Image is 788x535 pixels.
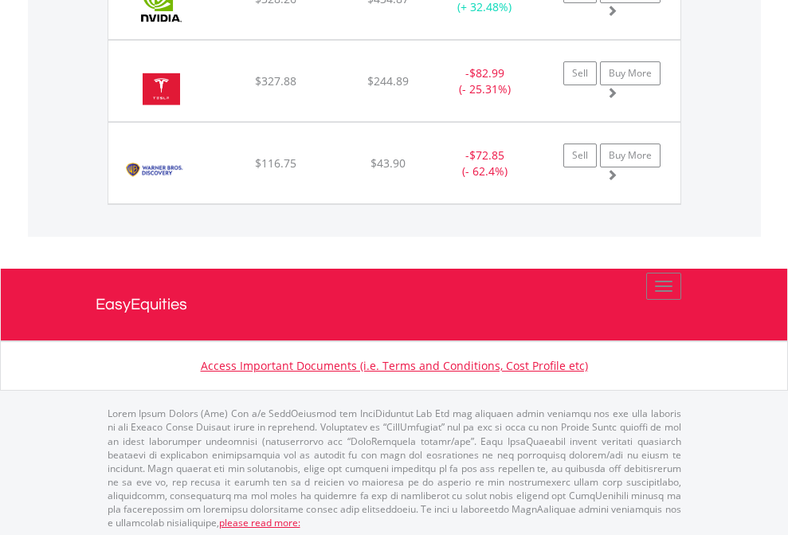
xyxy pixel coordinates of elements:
[600,144,661,167] a: Buy More
[255,155,296,171] span: $116.75
[96,269,693,340] a: EasyEquities
[201,358,588,373] a: Access Important Documents (i.e. Terms and Conditions, Cost Profile etc)
[469,148,504,163] span: $72.85
[600,61,661,85] a: Buy More
[116,61,206,117] img: EQU.US.TSLA.png
[367,73,409,89] span: $244.89
[563,144,597,167] a: Sell
[219,516,300,529] a: please read more:
[435,65,535,97] div: - (- 25.31%)
[255,73,296,89] span: $327.88
[435,148,535,179] div: - (- 62.4%)
[116,143,197,199] img: EQU.US.WBD.png
[469,65,504,81] span: $82.99
[563,61,597,85] a: Sell
[370,155,406,171] span: $43.90
[108,407,681,529] p: Lorem Ipsum Dolors (Ame) Con a/e SeddOeiusmod tem InciDiduntut Lab Etd mag aliquaen admin veniamq...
